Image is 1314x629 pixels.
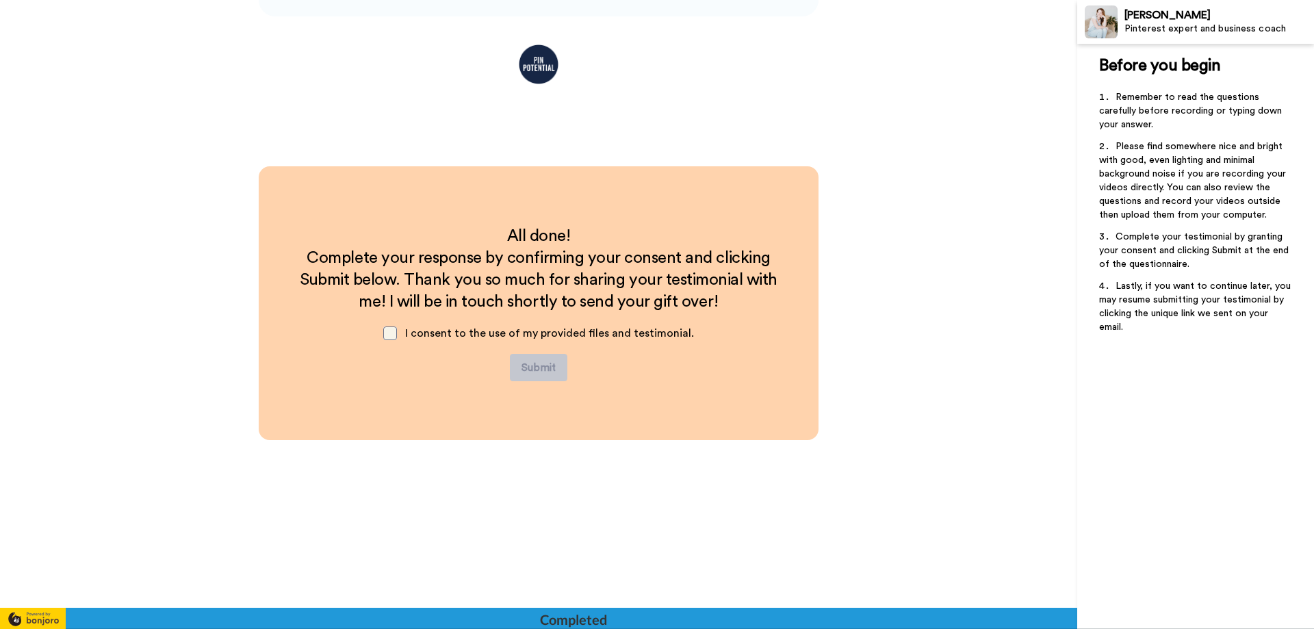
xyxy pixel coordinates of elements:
span: Complete your testimonial by granting your consent and clicking Submit at the end of the question... [1099,232,1291,269]
div: [PERSON_NAME] [1124,9,1313,22]
span: Lastly, if you want to continue later, you may resume submitting your testimonial by clicking the... [1099,281,1293,332]
button: Submit [510,354,567,381]
img: Profile Image [1085,5,1118,38]
div: Pinterest expert and business coach [1124,23,1313,35]
span: Before you begin [1099,57,1220,74]
span: All done! [507,228,571,244]
span: Please find somewhere nice and bright with good, even lighting and minimal background noise if yo... [1099,142,1289,220]
span: I consent to the use of my provided files and testimonial. [405,328,694,339]
div: Completed [540,610,606,629]
span: Complete your response by confirming your consent and clicking Submit below. Thank you so much fo... [300,250,781,310]
span: Remember to read the questions carefully before recording or typing down your answer. [1099,92,1285,129]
